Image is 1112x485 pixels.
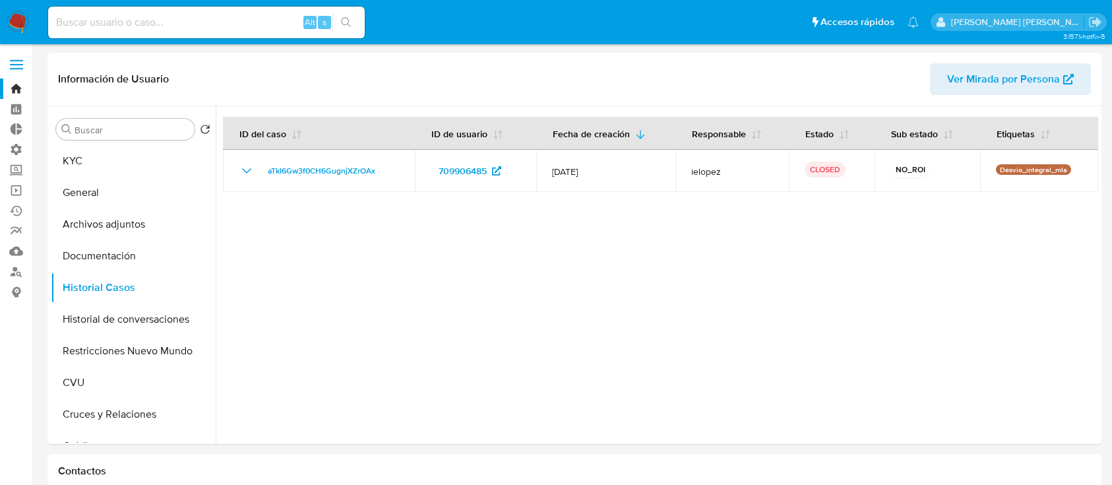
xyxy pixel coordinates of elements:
[820,15,894,29] span: Accesos rápidos
[75,124,189,136] input: Buscar
[48,14,365,31] input: Buscar usuario o caso...
[1088,15,1102,29] a: Salir
[51,145,216,177] button: KYC
[51,367,216,399] button: CVU
[58,73,169,86] h1: Información de Usuario
[951,16,1084,28] p: emmanuel.vitiello@mercadolibre.com
[332,13,359,32] button: search-icon
[51,209,216,240] button: Archivos adjuntos
[305,16,315,28] span: Alt
[51,240,216,272] button: Documentación
[200,124,210,139] button: Volver al orden por defecto
[51,177,216,209] button: General
[51,304,216,335] button: Historial de conversaciones
[51,399,216,430] button: Cruces y Relaciones
[947,63,1060,95] span: Ver Mirada por Persona
[930,63,1091,95] button: Ver Mirada por Persona
[51,335,216,367] button: Restricciones Nuevo Mundo
[61,124,72,135] button: Buscar
[58,465,1091,478] h1: Contactos
[51,430,216,462] button: Créditos
[908,16,919,28] a: Notificaciones
[51,272,216,304] button: Historial Casos
[323,16,326,28] span: s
